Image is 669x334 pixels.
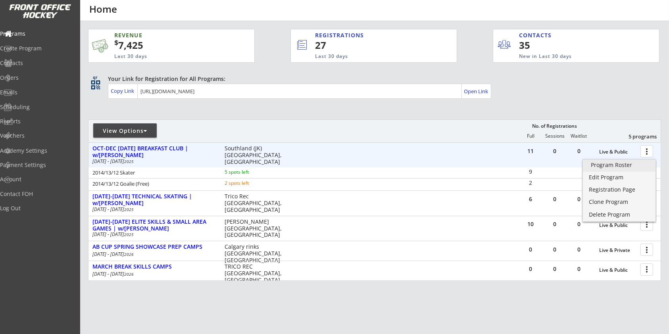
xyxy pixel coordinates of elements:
a: Open Link [464,86,489,97]
div: CONTACTS [519,31,555,39]
div: [DATE] - [DATE] [92,159,214,164]
sup: $ [114,38,118,47]
div: New in Last 30 days [519,53,622,60]
div: Waitlist [567,133,590,139]
div: [DATE] - [DATE] [92,232,214,237]
div: 0 [543,266,567,272]
a: Program Roster [583,160,656,172]
div: Live & Private [599,248,636,253]
div: Edit Program [589,175,650,180]
div: Sessions [543,133,567,139]
div: 0 [567,266,591,272]
div: 0 [567,221,591,227]
button: more_vert [640,145,653,157]
div: Clone Program [589,199,650,205]
div: 0 [543,247,567,252]
button: qr_code [90,79,102,91]
div: 0 [567,148,591,154]
div: Live & Public [599,223,636,228]
div: 2014/13/12 Goalie (Free) [92,181,214,186]
em: 2025 [124,232,134,237]
div: 2014/13/12 Skater [92,170,214,175]
div: REGISTRATIONS [315,31,420,39]
div: 2 [519,180,542,186]
div: OCT-DEC [DATE] BREAKFAST CLUB | w/[PERSON_NAME] [92,145,216,159]
div: 0 [519,247,542,252]
a: Edit Program [583,172,656,184]
div: 9 [519,169,542,175]
div: Southland (JK) [GEOGRAPHIC_DATA], [GEOGRAPHIC_DATA] [225,145,287,165]
div: 10 [519,221,542,227]
em: 2025 [124,159,134,164]
em: 2025 [124,207,134,212]
div: TRICO REC [GEOGRAPHIC_DATA], [GEOGRAPHIC_DATA] [225,263,287,283]
div: AB CUP SPRING SHOWCASE PREP CAMPS [92,244,216,250]
div: Last 30 days [114,53,216,60]
div: MARCH BREAK SKILLS CAMPS [92,263,216,270]
div: [DATE] - [DATE] [92,252,214,257]
div: 0 [543,196,567,202]
div: qr [90,75,100,80]
div: 5 programs [615,133,657,140]
div: Full [519,133,542,139]
div: 27 [315,38,430,52]
div: Registration Page [589,187,650,192]
div: Calgary rinks [GEOGRAPHIC_DATA], [GEOGRAPHIC_DATA] [225,244,287,263]
em: 2026 [124,251,134,257]
div: No. of Registrations [530,123,579,129]
a: Registration Page [583,184,656,196]
div: 0 [519,266,542,272]
button: more_vert [640,244,653,256]
div: Trico Rec [GEOGRAPHIC_DATA], [GEOGRAPHIC_DATA] [225,193,287,213]
div: Delete Program [589,212,650,217]
button: more_vert [640,219,653,231]
div: [PERSON_NAME] [GEOGRAPHIC_DATA], [GEOGRAPHIC_DATA] [225,219,287,238]
div: Open Link [464,88,489,95]
div: View Options [93,127,157,135]
div: 0 [543,221,567,227]
div: [DATE]-[DATE] ELITE SKILLS & SMALL AREA GAMES | w/[PERSON_NAME] [92,219,216,232]
div: 7,425 [114,38,229,52]
div: 0 [567,247,591,252]
div: Program Roster [591,162,648,168]
div: 2 spots left [225,181,276,186]
div: [DATE] - [DATE] [92,207,214,212]
div: [DATE]-[DATE] TECHNICAL SKATING | w/[PERSON_NAME] [92,193,216,207]
div: 11 [519,148,542,154]
div: 35 [519,38,568,52]
div: Your Link for Registration for All Programs: [108,75,636,83]
em: 2026 [124,271,134,277]
div: 5 spots left [225,170,276,175]
div: [DATE] - [DATE] [92,272,214,276]
button: more_vert [640,263,653,276]
div: Live & Public [599,149,636,155]
div: 0 [543,148,567,154]
div: Last 30 days [315,53,424,60]
div: 0 [567,196,591,202]
div: Live & Public [599,267,636,273]
div: 6 [519,196,542,202]
div: Copy Link [111,87,136,94]
div: REVENUE [114,31,216,39]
